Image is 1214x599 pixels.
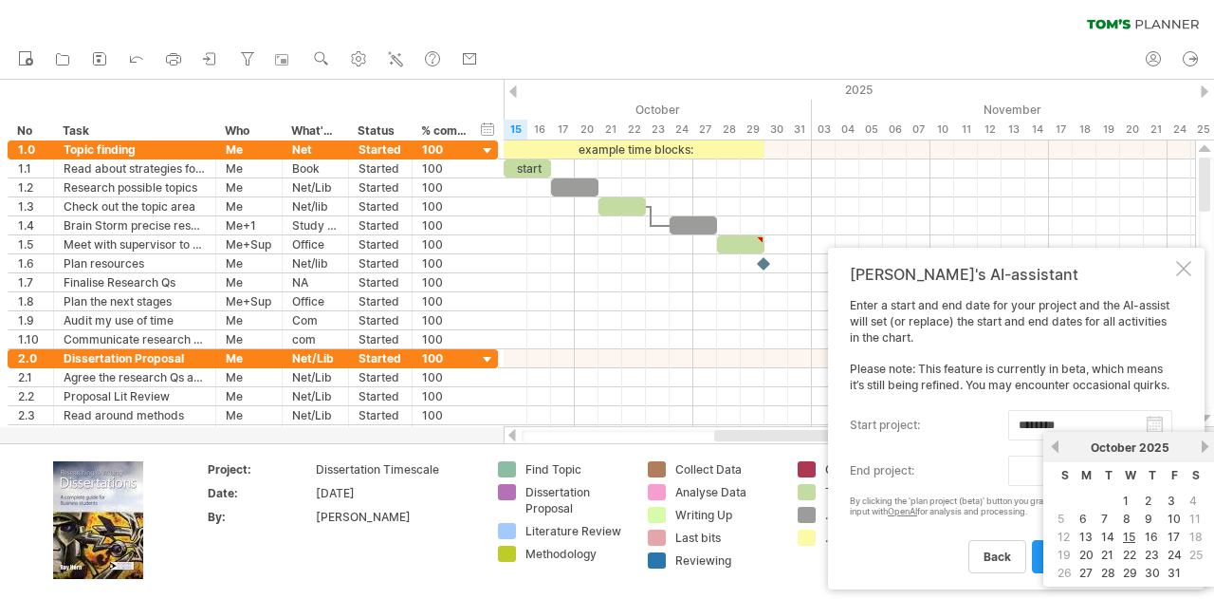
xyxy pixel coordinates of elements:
div: 2.3 [18,406,44,424]
div: Thursday, 13 November 2025 [1002,120,1025,140]
div: Started [359,311,402,329]
a: 20 [1077,546,1095,564]
div: [PERSON_NAME] [316,509,475,525]
div: NA [292,273,339,291]
div: Friday, 14 November 2025 [1025,120,1049,140]
div: Office [292,292,339,310]
a: 27 [1077,564,1094,582]
div: Started [359,330,402,348]
div: Task [63,122,205,140]
div: Net/Lib [292,406,339,424]
div: Status [358,122,401,140]
div: Com [292,311,339,329]
div: Net/Lib [292,425,339,443]
div: Me [226,425,272,443]
div: 100 [422,425,468,443]
div: 100 [422,178,468,197]
div: Started [359,368,402,386]
div: 100 [422,292,468,310]
div: 100 [422,216,468,234]
span: 12 [1056,528,1072,546]
div: Friday, 31 October 2025 [788,120,812,140]
div: Me [226,406,272,424]
div: 2.4 [18,425,44,443]
div: Started [359,349,402,367]
a: 10 [1166,510,1183,528]
label: end project: [850,456,1008,486]
span: 5 [1056,510,1066,528]
div: Wednesday, 19 November 2025 [1096,120,1120,140]
div: Tuesday, 21 October 2025 [598,120,622,140]
a: 22 [1121,546,1138,564]
span: 4 [1187,492,1199,510]
a: 8 [1121,510,1132,528]
div: 100 [422,311,468,329]
div: 1.5 [18,235,44,253]
div: Check out the topic area [64,197,206,215]
div: Audit my use of time [64,311,206,329]
div: By: [208,509,312,525]
a: previous [1048,440,1062,454]
div: Read about strategies for finding a topic [64,159,206,178]
div: Me [226,159,272,178]
span: October [1091,440,1136,455]
span: Friday [1171,468,1178,482]
td: this is a weekend day [1055,511,1075,527]
div: Celebrate [825,461,929,477]
div: Date: [208,485,312,501]
div: 100 [422,159,468,178]
div: No [17,122,43,140]
div: 100 [422,330,468,348]
div: example time blocks: [504,140,764,159]
div: Writing Up [675,507,779,523]
div: Analyse Data [675,484,779,500]
div: Net/lib [292,254,339,272]
a: 15 [1121,528,1137,546]
span: 26 [1056,564,1074,582]
div: Started [359,254,402,272]
div: 100 [422,406,468,424]
div: Started [359,197,402,215]
div: Tuesday, 4 November 2025 [836,120,859,140]
div: Literature Review [525,523,629,539]
div: 100 [422,387,468,405]
div: Me+1 [226,216,272,234]
label: start project: [850,410,1008,440]
div: Started [359,273,402,291]
div: Me [226,387,272,405]
a: 3 [1166,492,1177,510]
a: back [968,540,1026,573]
div: Dissertation Timescale [316,461,475,477]
a: 6 [1077,510,1089,528]
div: .... [825,507,929,523]
div: Me [226,311,272,329]
a: next [1198,440,1212,454]
a: 31 [1166,564,1183,582]
div: Started [359,387,402,405]
div: Project: [208,461,312,477]
a: 7 [1099,510,1110,528]
div: Read around methods [64,406,206,424]
div: Thursday, 6 November 2025 [883,120,907,140]
div: 1.8 [18,292,44,310]
span: Monday [1081,468,1092,482]
div: [PERSON_NAME]'s AI-assistant [850,265,1172,284]
div: What's needed [291,122,338,140]
div: Tuesday, 18 November 2025 [1073,120,1096,140]
div: Started [359,406,402,424]
div: Net/Lib [292,387,339,405]
div: Started [359,140,402,159]
div: Me [226,254,272,272]
div: Study Room [292,216,339,234]
span: 19 [1056,546,1073,564]
span: 25 [1187,546,1205,564]
div: Me [226,197,272,215]
span: Tuesday [1105,468,1113,482]
td: this is a weekend day [1186,511,1205,527]
td: this is a weekend day [1186,493,1205,509]
a: 23 [1143,546,1161,564]
div: Monday, 10 November 2025 [930,120,954,140]
div: Collect Data [675,461,779,477]
td: this is a weekend day [1055,547,1075,563]
div: Communicate research Qs [64,330,206,348]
